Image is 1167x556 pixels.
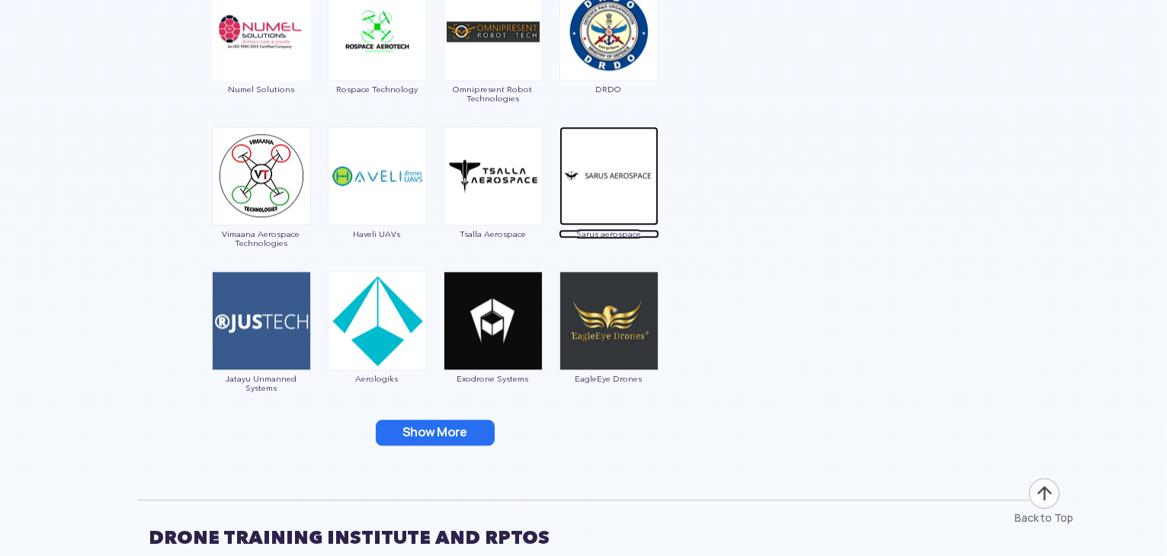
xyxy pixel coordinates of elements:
span: Exodrone Systems [443,374,543,383]
span: Numel Solutions [211,85,312,94]
span: Haveli UAVs [327,229,428,238]
span: Tsalla Aerospace [443,229,543,238]
span: Jatayu Unmanned Systems [211,374,312,392]
span: EagleEye Drones [559,374,659,383]
a: Jatayu Unmanned Systems [211,313,312,392]
a: Haveli UAVs [327,168,428,238]
span: Sarus aerospace [559,229,659,238]
a: Sarus aerospace [559,168,659,238]
a: Aerologiks [327,313,428,383]
img: ic_tsalla.png [444,126,543,225]
img: ic_eagleeye.png [559,271,659,370]
span: Vimaana Aerospace Technologies [211,229,312,248]
a: Omnipresent Robot Technologies [443,24,543,103]
span: Aerologiks [327,374,428,383]
img: ic_jatayu.png [212,271,311,370]
img: ic_arrow-up.png [1028,477,1061,510]
img: img_sarus.png [559,126,659,225]
a: Tsalla Aerospace [443,168,543,238]
img: ic_aerologiks.png [328,271,427,370]
div: Back to Top [1015,510,1074,526]
span: Rospace Technology [327,85,428,94]
a: Rospace Technology [327,24,428,94]
a: Numel Solutions [211,24,312,94]
a: EagleEye Drones [559,313,659,383]
img: ic_vimana-1.png [212,126,311,225]
img: img_exodrone.png [444,271,543,370]
button: Show More [376,420,495,446]
a: Exodrone Systems [443,313,543,383]
span: Omnipresent Robot Technologies [443,85,543,103]
img: ic_haveliuas.png [328,126,427,225]
a: DRDO [559,24,659,94]
span: DRDO [559,85,659,94]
